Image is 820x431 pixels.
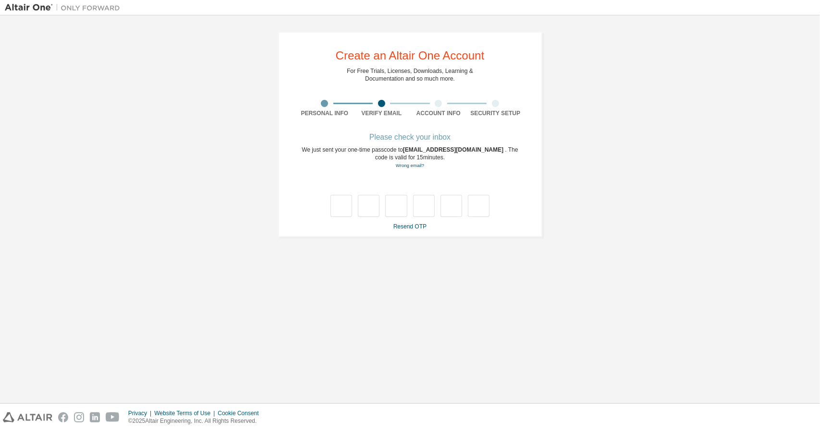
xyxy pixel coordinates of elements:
a: Go back to the registration form [396,163,424,168]
img: altair_logo.svg [3,412,52,422]
span: [EMAIL_ADDRESS][DOMAIN_NAME] [403,146,505,153]
img: youtube.svg [106,412,120,422]
img: Altair One [5,3,125,12]
div: For Free Trials, Licenses, Downloads, Learning & Documentation and so much more. [347,67,473,83]
div: Verify Email [353,109,410,117]
img: facebook.svg [58,412,68,422]
img: linkedin.svg [90,412,100,422]
div: Security Setup [467,109,524,117]
p: © 2025 Altair Engineering, Inc. All Rights Reserved. [128,417,265,425]
div: Please check your inbox [296,134,524,140]
img: instagram.svg [74,412,84,422]
div: Account Info [410,109,467,117]
div: Cookie Consent [218,409,264,417]
div: Personal Info [296,109,354,117]
div: We just sent your one-time passcode to . The code is valid for 15 minutes. [296,146,524,169]
a: Resend OTP [393,223,427,230]
div: Create an Altair One Account [336,50,485,61]
div: Privacy [128,409,154,417]
div: Website Terms of Use [154,409,218,417]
